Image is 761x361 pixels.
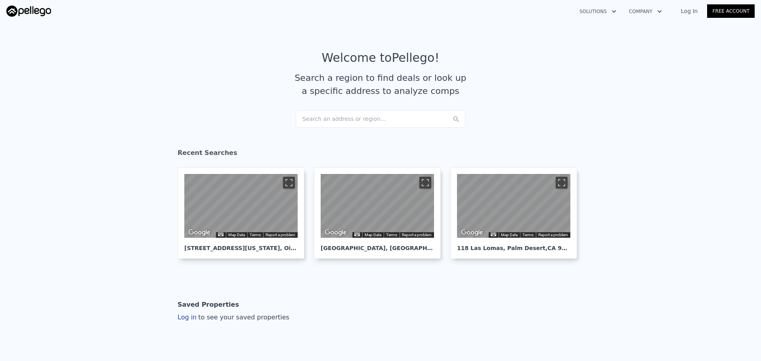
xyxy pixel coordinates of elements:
[501,232,518,238] button: Map Data
[314,167,447,259] a: Map [GEOGRAPHIC_DATA], [GEOGRAPHIC_DATA]
[184,174,298,238] div: Street View
[491,233,496,236] button: Keyboard shortcuts
[522,233,533,237] a: Terms
[321,238,434,252] div: [GEOGRAPHIC_DATA] , [GEOGRAPHIC_DATA]
[6,6,51,17] img: Pellego
[184,238,298,252] div: [STREET_ADDRESS][US_STATE] , Oildale
[197,313,289,321] span: to see your saved properties
[419,177,431,189] button: Toggle fullscreen view
[386,233,397,237] a: Terms
[322,51,440,65] div: Welcome to Pellego !
[321,174,434,238] div: Map
[184,174,298,238] div: Map
[250,233,261,237] a: Terms
[457,238,570,252] div: 118 Las Lomas , Palm Desert
[450,167,583,259] a: Map 118 Las Lomas, Palm Desert,CA 92260
[402,233,432,237] a: Report a problem
[178,297,239,313] div: Saved Properties
[186,227,212,238] img: Google
[178,142,583,167] div: Recent Searches
[228,232,245,238] button: Map Data
[538,233,568,237] a: Report a problem
[178,313,289,322] div: Log in
[178,167,311,259] a: Map [STREET_ADDRESS][US_STATE], Oildale
[457,174,570,238] div: Street View
[671,7,707,15] a: Log In
[707,4,755,18] a: Free Account
[218,233,224,236] button: Keyboard shortcuts
[365,232,381,238] button: Map Data
[296,110,465,128] div: Search an address or region...
[323,227,349,238] img: Google
[556,177,568,189] button: Toggle fullscreen view
[457,174,570,238] div: Map
[459,227,485,238] img: Google
[545,245,577,251] span: , CA 92260
[321,174,434,238] div: Street View
[623,4,668,19] button: Company
[292,71,469,97] div: Search a region to find deals or look up a specific address to analyze comps
[573,4,623,19] button: Solutions
[354,233,360,236] button: Keyboard shortcuts
[323,227,349,238] a: Open this area in Google Maps (opens a new window)
[186,227,212,238] a: Open this area in Google Maps (opens a new window)
[459,227,485,238] a: Open this area in Google Maps (opens a new window)
[266,233,295,237] a: Report a problem
[283,177,295,189] button: Toggle fullscreen view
